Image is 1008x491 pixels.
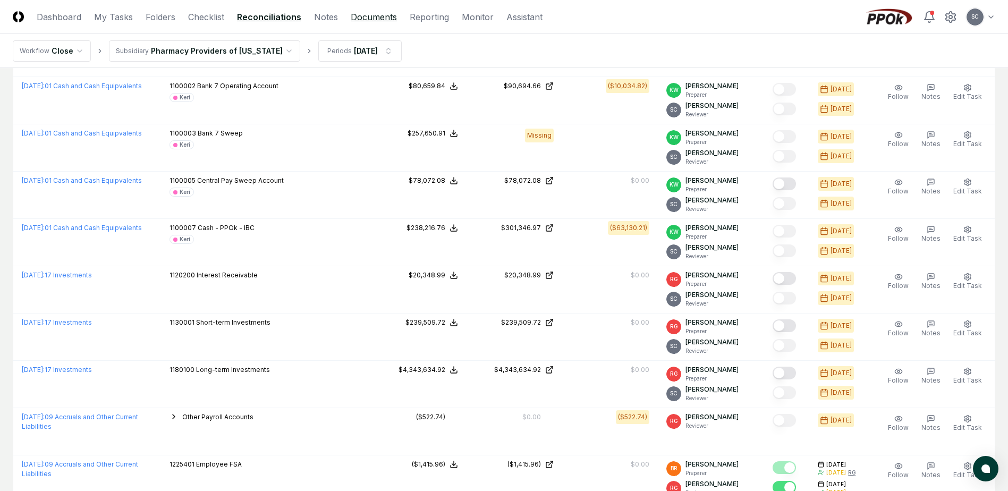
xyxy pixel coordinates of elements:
[670,106,677,114] span: SC
[886,412,911,435] button: Follow
[888,92,909,100] span: Follow
[180,141,190,149] div: Keri
[670,390,677,397] span: SC
[198,129,243,137] span: Bank 7 Sweep
[919,270,943,293] button: Notes
[685,91,739,99] p: Preparer
[354,45,378,56] div: [DATE]
[506,11,543,23] a: Assistant
[921,140,941,148] span: Notes
[197,82,278,90] span: Bank 7 Operating Account
[180,94,190,101] div: Keri
[685,101,739,111] p: [PERSON_NAME]
[685,205,739,213] p: Reviewer
[921,92,941,100] span: Notes
[953,92,982,100] span: Edit Task
[608,81,647,91] div: ($10,034.82)
[504,176,541,185] div: $78,072.08
[921,471,941,479] span: Notes
[685,252,739,260] p: Reviewer
[670,248,677,256] span: SC
[685,138,739,146] p: Preparer
[22,176,45,184] span: [DATE] :
[22,413,138,430] a: [DATE]:09 Accruals and Other Current Liabilities
[670,370,678,378] span: RG
[314,11,338,23] a: Notes
[198,224,255,232] span: Cash - PPOk - IBC
[170,271,195,279] span: 1120200
[685,337,739,347] p: [PERSON_NAME]
[826,461,846,469] span: [DATE]
[327,46,352,56] div: Periods
[973,456,998,481] button: atlas-launcher
[953,282,982,290] span: Edit Task
[831,179,852,189] div: [DATE]
[685,422,739,430] p: Reviewer
[670,153,677,161] span: SC
[631,270,649,280] div: $0.00
[197,176,284,184] span: Central Pay Sweep Account
[170,460,194,468] span: 1225401
[475,460,554,469] a: ($1,415.96)
[886,129,911,151] button: Follow
[831,132,852,141] div: [DATE]
[831,84,852,94] div: [DATE]
[831,321,852,331] div: [DATE]
[919,129,943,151] button: Notes
[951,176,984,198] button: Edit Task
[773,339,796,352] button: Mark complete
[685,111,739,118] p: Reviewer
[971,13,979,21] span: SC
[501,223,541,233] div: $301,346.97
[951,318,984,340] button: Edit Task
[953,329,982,337] span: Edit Task
[409,270,445,280] div: $20,348.99
[146,11,175,23] a: Folders
[405,318,445,327] div: $239,509.72
[953,187,982,195] span: Edit Task
[773,177,796,190] button: Mark complete
[410,11,449,23] a: Reporting
[409,176,445,185] div: $78,072.08
[831,416,852,425] div: [DATE]
[522,412,541,422] div: $0.00
[685,469,739,477] p: Preparer
[525,129,554,142] div: Missing
[409,81,445,91] div: $80,659.84
[888,282,909,290] span: Follow
[22,318,45,326] span: [DATE] :
[22,460,138,478] a: [DATE]:09 Accruals and Other Current Liabilities
[196,318,270,326] span: Short-term Investments
[22,460,45,468] span: [DATE] :
[22,271,92,279] a: [DATE]:17 Investments
[773,292,796,304] button: Mark complete
[886,270,911,293] button: Follow
[886,460,911,482] button: Follow
[631,318,649,327] div: $0.00
[951,460,984,482] button: Edit Task
[670,417,678,425] span: RG
[831,199,852,208] div: [DATE]
[409,176,458,185] button: $78,072.08
[888,376,909,384] span: Follow
[951,365,984,387] button: Edit Task
[919,318,943,340] button: Notes
[22,129,45,137] span: [DATE] :
[886,81,911,104] button: Follow
[22,82,142,90] a: [DATE]:01 Cash and Cash Equipvalents
[773,414,796,427] button: Mark complete
[888,471,909,479] span: Follow
[685,327,739,335] p: Preparer
[670,275,678,283] span: RG
[921,234,941,242] span: Notes
[196,366,270,374] span: Long-term Investments
[182,412,253,422] button: Other Payroll Accounts
[671,464,677,472] span: BR
[685,148,739,158] p: [PERSON_NAME]
[685,196,739,205] p: [PERSON_NAME]
[863,9,914,26] img: PPOk logo
[22,318,92,326] a: [DATE]:17 Investments
[351,11,397,23] a: Documents
[951,129,984,151] button: Edit Task
[237,11,301,23] a: Reconciliations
